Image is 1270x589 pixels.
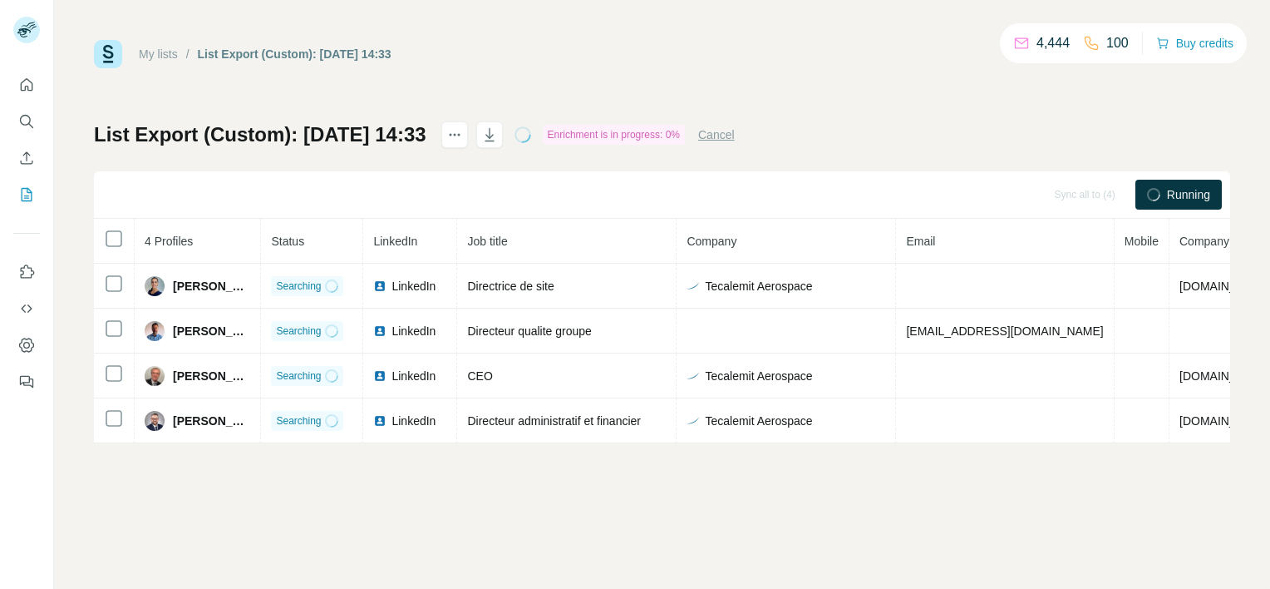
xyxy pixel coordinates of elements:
[13,330,40,360] button: Dashboard
[13,257,40,287] button: Use Surfe on LinkedIn
[276,279,321,294] span: Searching
[467,235,507,248] span: Job title
[441,121,468,148] button: actions
[373,414,386,428] img: LinkedIn logo
[698,126,735,143] button: Cancel
[13,367,40,397] button: Feedback
[1156,32,1233,55] button: Buy credits
[145,366,165,386] img: Avatar
[373,235,417,248] span: LinkedIn
[1125,235,1159,248] span: Mobile
[373,280,386,293] img: LinkedIn logo
[173,413,250,429] span: [PERSON_NAME]
[276,413,321,428] span: Searching
[13,143,40,173] button: Enrich CSV
[687,280,700,293] img: company-logo
[906,324,1103,338] span: [EMAIL_ADDRESS][DOMAIN_NAME]
[1106,33,1129,53] p: 100
[687,414,700,428] img: company-logo
[13,294,40,324] button: Use Surfe API
[145,235,193,248] span: 4 Profiles
[173,278,250,294] span: [PERSON_NAME]
[13,70,40,100] button: Quick start
[906,235,935,248] span: Email
[271,235,304,248] span: Status
[13,180,40,210] button: My lists
[276,324,321,339] span: Searching
[467,414,641,428] span: Directeur administratif et financier
[145,321,165,341] img: Avatar
[1167,186,1210,203] span: Running
[705,368,812,384] span: Tecalemit Aerospace
[391,413,436,429] span: LinkedIn
[391,323,436,339] span: LinkedIn
[139,47,178,61] a: My lists
[13,106,40,136] button: Search
[373,369,386,383] img: LinkedIn logo
[391,368,436,384] span: LinkedIn
[705,278,812,294] span: Tecalemit Aerospace
[276,369,321,384] span: Searching
[198,46,391,62] div: List Export (Custom): [DATE] 14:33
[467,280,554,293] span: Directrice de site
[145,276,165,296] img: Avatar
[391,278,436,294] span: LinkedIn
[705,413,812,429] span: Tecalemit Aerospace
[467,369,492,383] span: CEO
[1036,33,1070,53] p: 4,444
[94,121,426,148] h1: List Export (Custom): [DATE] 14:33
[687,369,700,383] img: company-logo
[186,46,190,62] li: /
[687,235,736,248] span: Company
[173,368,250,384] span: [PERSON_NAME]
[173,323,250,339] span: [PERSON_NAME]
[543,125,685,145] div: Enrichment is in progress: 0%
[94,40,122,68] img: Surfe Logo
[373,324,386,338] img: LinkedIn logo
[467,324,591,338] span: Directeur qualite groupe
[145,411,165,431] img: Avatar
